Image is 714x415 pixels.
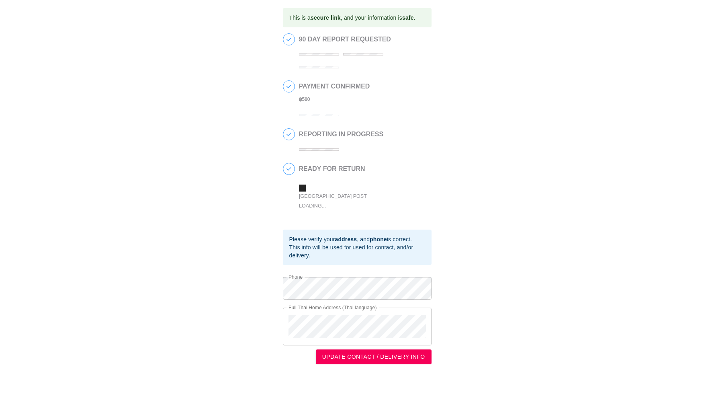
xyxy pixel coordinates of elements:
button: UPDATE CONTACT / DELIVERY INFO [316,349,432,364]
b: safe [402,14,414,21]
span: 3 [283,129,295,140]
b: ฿ 500 [299,97,310,102]
div: This info will be used for used for contact, and/or delivery. [289,243,425,259]
b: address [335,236,357,242]
span: 1 [283,34,295,45]
h2: 90 DAY REPORT REQUESTED [299,36,428,43]
b: phone [370,236,387,242]
h2: REPORTING IN PROGRESS [299,131,384,138]
span: 4 [283,163,295,175]
span: 2 [283,81,295,92]
div: This is a , and your information is . [289,10,415,25]
b: secure link [311,14,341,21]
h2: PAYMENT CONFIRMED [299,83,370,90]
div: Please verify your , and is correct. [289,235,425,243]
div: [GEOGRAPHIC_DATA] Post Loading... [299,191,383,210]
h2: READY FOR RETURN [299,165,419,173]
span: UPDATE CONTACT / DELIVERY INFO [322,352,425,362]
